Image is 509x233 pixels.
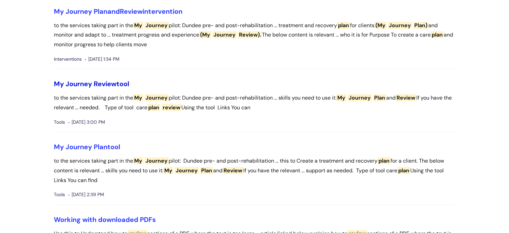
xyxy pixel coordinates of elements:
[145,157,169,164] span: Journey
[54,7,182,16] a: My Journey PlanandReviewintervention
[213,31,237,38] span: Journey
[163,167,173,174] span: My
[68,190,104,199] span: [DATE] 2:39 PM
[200,167,213,174] span: Plan
[68,118,105,126] span: [DATE] 3:00 PM
[94,79,116,88] span: Review
[54,118,65,126] span: Tools
[54,79,129,88] a: My Journey Reviewtool
[85,55,119,63] span: [DATE] 1:34 PM
[94,142,107,151] span: Plan
[199,31,211,38] span: (My
[94,7,107,16] span: Plan
[54,156,455,185] p: to the services taking part in the pilot: Dundee pre- and post-rehabilitation ... this to Create ...
[66,79,92,88] span: Journey
[413,22,428,29] span: Plan)
[374,22,387,29] span: (My
[223,167,243,174] span: Review
[175,167,199,174] span: Journey
[397,167,410,174] span: plan
[348,94,372,101] span: Journey
[133,22,143,29] span: My
[337,22,350,29] span: plan
[336,94,346,101] span: My
[54,7,64,16] span: My
[54,79,64,88] span: My
[54,215,156,224] a: Working with downloaded PDFs
[145,94,169,101] span: Journey
[54,142,120,151] a: My Journey Plantool
[373,94,386,101] span: Plan
[54,190,65,199] span: Tools
[66,142,92,151] span: Journey
[54,142,64,151] span: My
[162,104,181,111] span: review
[54,55,82,63] span: Interventions
[377,157,391,164] span: plan
[66,7,92,16] span: Journey
[145,22,169,29] span: Journey
[147,104,160,111] span: plan
[54,21,455,50] p: to the services taking part in the pilot: Dundee pre- and post-rehabilitation ... treatment and r...
[431,31,444,38] span: plan
[396,94,416,101] span: Review
[238,31,262,38] span: Review).
[54,93,455,113] p: to the services taking part in the pilot: Dundee pre- and post-rehabilitation ... skills you need...
[388,22,412,29] span: Journey
[120,7,143,16] span: Review
[133,157,143,164] span: My
[133,94,143,101] span: My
